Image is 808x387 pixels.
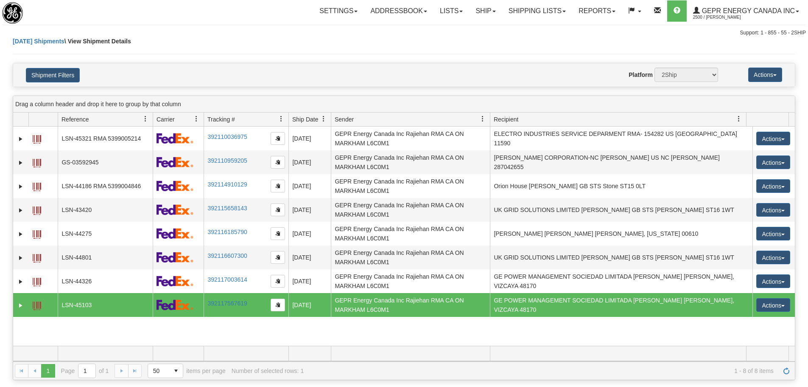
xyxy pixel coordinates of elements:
[58,127,153,150] td: LSN-45321 RMA 5399005214
[13,38,64,45] a: [DATE] Shipments
[2,2,23,24] img: logo2500.jpg
[475,112,490,126] a: Sender filter column settings
[33,226,41,240] a: Label
[756,298,790,312] button: Actions
[364,0,433,22] a: Addressbook
[2,29,806,37] div: Support: 1 - 855 - 55 - 2SHIP
[41,364,55,378] span: Page 1
[288,293,331,317] td: [DATE]
[629,71,653,79] label: Platform
[335,115,354,124] span: Sender
[33,298,41,311] a: Label
[490,269,752,293] td: GE POWER MANAGEMENT SOCIEDAD LIMITADA [PERSON_NAME] [PERSON_NAME], VIZCAYA 48170
[331,293,490,317] td: GEPR Energy Canada Inc Rajiehan RMA CA ON MARKHAM L6C0M1
[490,293,752,317] td: GE POWER MANAGEMENT SOCIEDAD LIMITADA [PERSON_NAME] [PERSON_NAME], VIZCAYA 48170
[490,150,752,174] td: [PERSON_NAME] CORPORATION-NC [PERSON_NAME] US NC [PERSON_NAME] 287042655
[157,133,193,144] img: 2 - FedEx Express®
[232,367,304,374] div: Number of selected rows: 1
[288,174,331,198] td: [DATE]
[490,246,752,269] td: UK GRID SOLUTIONS LIMITED [PERSON_NAME] GB STS [PERSON_NAME] ST16 1WT
[756,179,790,193] button: Actions
[157,299,193,310] img: 2 - FedEx Express®
[33,155,41,169] a: Label
[207,252,247,259] a: 392116607300
[204,113,288,127] th: Press ctrl + space to group
[271,132,285,145] button: Copy to clipboard
[271,227,285,240] button: Copy to clipboard
[58,198,153,222] td: LSN-43420
[157,157,193,167] img: 2 - FedEx Express®
[58,293,153,317] td: LSN-45103
[490,113,746,127] th: Press ctrl + space to group
[207,181,247,188] a: 392114910129
[271,299,285,311] button: Copy to clipboard
[331,113,490,127] th: Press ctrl + space to group
[288,113,331,127] th: Press ctrl + space to group
[153,113,204,127] th: Press ctrl + space to group
[157,115,175,124] span: Carrier
[748,68,782,82] button: Actions
[756,132,790,145] button: Actions
[138,112,153,126] a: Reference filter column settings
[331,222,490,246] td: GEPR Energy Canada Inc Rajiehan RMA CA ON MARKHAM L6C0M1
[316,112,331,126] a: Ship Date filter column settings
[490,222,752,246] td: [PERSON_NAME] [PERSON_NAME] [PERSON_NAME], [US_STATE] 00610
[756,203,790,217] button: Actions
[687,0,805,22] a: GEPR Energy Canada Inc 2500 / [PERSON_NAME]
[157,228,193,239] img: 2 - FedEx Express®
[271,156,285,169] button: Copy to clipboard
[288,127,331,150] td: [DATE]
[788,150,807,237] iframe: chat widget
[157,276,193,286] img: 2 - FedEx Express®
[207,133,247,140] a: 392110036975
[288,222,331,246] td: [DATE]
[157,181,193,191] img: 2 - FedEx Express®
[331,246,490,269] td: GEPR Energy Canada Inc Rajiehan RMA CA ON MARKHAM L6C0M1
[61,364,109,378] span: Page of 1
[148,364,226,378] span: items per page
[58,222,153,246] td: LSN-44275
[33,131,41,145] a: Label
[207,300,247,307] a: 392117567619
[331,150,490,174] td: GEPR Energy Canada Inc Rajiehan RMA CA ON MARKHAM L6C0M1
[271,251,285,264] button: Copy to clipboard
[189,112,204,126] a: Carrier filter column settings
[17,301,25,310] a: Expand
[746,113,788,127] th: Press ctrl + space to group
[13,96,795,113] div: grid grouping header
[58,113,153,127] th: Press ctrl + space to group
[17,158,25,167] a: Expand
[288,198,331,222] td: [DATE]
[490,127,752,150] td: ELECTRO INDUSTRIES SERVICE DEPARMENT RMA- 154282 US [GEOGRAPHIC_DATA] 11590
[17,135,25,143] a: Expand
[78,364,95,378] input: Page 1
[58,269,153,293] td: LSN-44326
[292,115,318,124] span: Ship Date
[17,206,25,215] a: Expand
[490,174,752,198] td: Orion House [PERSON_NAME] GB STS Stone ST15 0LT
[207,205,247,212] a: 392115658143
[33,274,41,288] a: Label
[28,113,58,127] th: Press ctrl + space to group
[26,68,80,82] button: Shipment Filters
[169,364,183,378] span: select
[732,112,746,126] a: Recipient filter column settings
[693,13,757,22] span: 2500 / [PERSON_NAME]
[157,252,193,263] img: 2 - FedEx Express®
[494,115,518,124] span: Recipient
[313,0,364,22] a: Settings
[469,0,502,22] a: Ship
[58,174,153,198] td: LSN-44186 RMA 5399004846
[17,182,25,191] a: Expand
[17,230,25,238] a: Expand
[33,250,41,264] a: Label
[271,203,285,216] button: Copy to clipboard
[756,251,790,264] button: Actions
[274,112,288,126] a: Tracking # filter column settings
[207,276,247,283] a: 392117003614
[310,367,774,374] span: 1 - 8 of 8 items
[148,364,183,378] span: Page sizes drop down
[58,150,153,174] td: GS-03592945
[756,155,790,169] button: Actions
[780,364,793,378] a: Refresh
